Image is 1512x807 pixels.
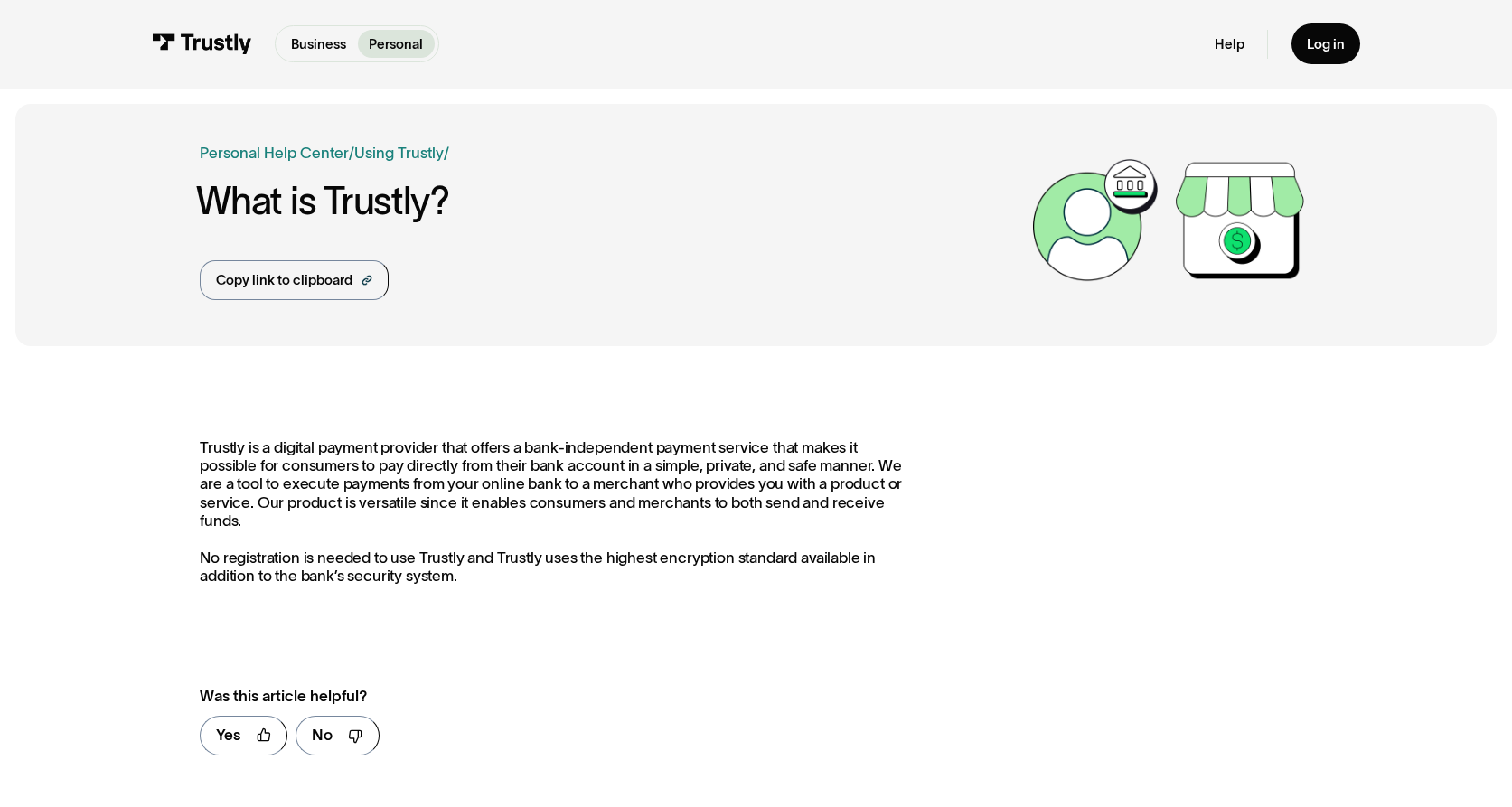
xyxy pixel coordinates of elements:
a: Log in [1291,23,1360,64]
div: Copy link to clipboard [216,270,352,290]
img: Trustly Logo [152,33,251,54]
div: Log in [1307,35,1345,52]
a: Business [279,30,357,58]
p: Business [291,34,346,54]
div: No [312,724,333,746]
a: Personal [358,30,435,58]
div: / [444,142,449,164]
div: / [349,142,354,164]
a: Copy link to clipboard [200,260,389,299]
a: Yes [200,716,287,755]
p: Trustly is a digital payment provider that offers a bank-independent payment service that makes i... [200,438,916,586]
a: Using Trustly [354,145,444,161]
a: Personal Help Center [200,142,349,164]
div: Yes [216,724,240,746]
p: Personal [369,34,423,54]
a: No [296,716,380,755]
h1: What is Trustly? [196,180,1022,222]
a: Help [1215,35,1244,52]
div: Was this article helpful? [200,685,875,708]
